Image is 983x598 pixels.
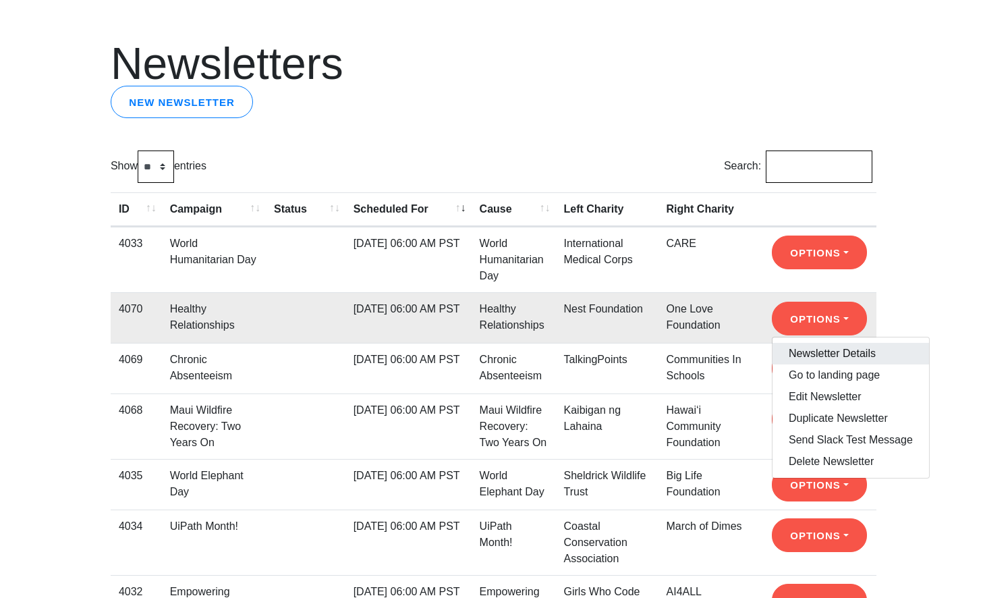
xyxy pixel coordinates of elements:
a: Communities In Schools [667,354,741,381]
th: ID: activate to sort column ascending [111,192,162,227]
td: World Humanitarian Day [162,227,266,292]
input: Search: [766,151,872,183]
td: [DATE] 06:00 AM PST [345,343,472,393]
th: Campaign: activate to sort column ascending [162,192,266,227]
a: Hawai‘i Community Foundation [667,404,721,448]
a: Send Slack Test Message [773,429,929,451]
a: Sheldrick Wildlife Trust [564,470,646,497]
button: Options [772,468,867,501]
a: AI4ALL [667,586,702,597]
td: 4068 [111,393,162,459]
td: [DATE] 06:00 AM PST [345,459,472,510]
a: International Medical Corps [564,238,633,265]
a: TalkingPoints [564,354,627,365]
td: Chronic Absenteeism [162,343,266,393]
td: [DATE] 06:00 AM PST [345,227,472,292]
td: World Elephant Day [162,459,266,510]
td: [DATE] 06:00 AM PST [345,393,472,459]
h1: Newsletters [111,41,872,86]
a: March of Dimes [667,520,742,532]
button: Options [772,302,867,335]
a: One Love Foundation [667,303,721,331]
td: World Humanitarian Day [472,227,556,292]
td: 4035 [111,459,162,510]
a: Go to landing page [773,364,929,386]
td: Maui Wildfire Recovery: Two Years On [472,393,556,459]
td: UiPath Month! [472,510,556,575]
label: Show entries [111,151,206,183]
a: Duplicate Newsletter [773,408,929,429]
td: Chronic Absenteeism [472,343,556,393]
td: World Elephant Day [472,459,556,510]
th: Cause: activate to sort column ascending [472,192,556,227]
label: Search: [724,151,872,183]
a: Newsletter Details [773,343,929,364]
a: New newsletter [111,86,253,118]
th: Right Charity [658,192,764,227]
td: [DATE] 06:00 AM PST [345,292,472,343]
a: Delete Newsletter [773,451,929,472]
div: Options [772,337,930,479]
a: Girls Who Code [564,586,640,597]
a: Kaibigan ng Lahaina [564,404,621,432]
th: Left Charity [556,192,658,227]
td: UiPath Month! [162,510,266,575]
td: Maui Wildfire Recovery: Two Years On [162,393,266,459]
td: [DATE] 06:00 AM PST [345,510,472,575]
a: CARE [667,238,696,249]
th: Scheduled For: activate to sort column ascending [345,192,472,227]
a: Big Life Foundation [667,470,721,497]
a: Nest Foundation [564,303,643,315]
button: Options [772,518,867,552]
a: Edit Newsletter [773,386,929,408]
a: Coastal Conservation Association [564,520,627,564]
td: 4033 [111,227,162,292]
th: Status: activate to sort column ascending [266,192,345,227]
select: Showentries [138,151,174,183]
button: Options [772,236,867,269]
td: 4070 [111,292,162,343]
td: Healthy Relationships [472,292,556,343]
td: Healthy Relationships [162,292,266,343]
td: 4034 [111,510,162,575]
td: 4069 [111,343,162,393]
